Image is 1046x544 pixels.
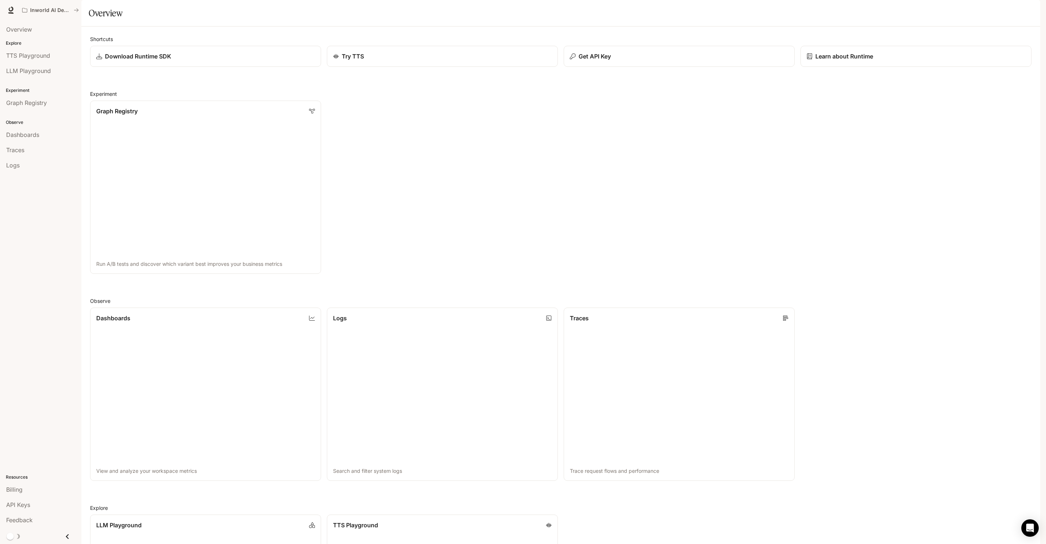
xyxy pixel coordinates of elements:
[333,314,347,322] p: Logs
[333,467,552,475] p: Search and filter system logs
[89,6,122,20] h1: Overview
[90,35,1031,43] h2: Shortcuts
[579,52,611,61] p: Get API Key
[1021,519,1039,537] div: Open Intercom Messenger
[105,52,171,61] p: Download Runtime SDK
[564,308,795,481] a: TracesTrace request flows and performance
[564,46,795,67] button: Get API Key
[90,297,1031,305] h2: Observe
[30,7,71,13] p: Inworld AI Demos
[90,101,321,274] a: Graph RegistryRun A/B tests and discover which variant best improves your business metrics
[96,467,315,475] p: View and analyze your workspace metrics
[333,521,378,529] p: TTS Playground
[90,90,1031,98] h2: Experiment
[570,467,788,475] p: Trace request flows and performance
[815,52,873,61] p: Learn about Runtime
[90,308,321,481] a: DashboardsView and analyze your workspace metrics
[96,521,142,529] p: LLM Playground
[96,107,138,115] p: Graph Registry
[570,314,589,322] p: Traces
[90,504,1031,512] h2: Explore
[96,314,130,322] p: Dashboards
[327,308,558,481] a: LogsSearch and filter system logs
[90,46,321,67] a: Download Runtime SDK
[327,46,558,67] a: Try TTS
[342,52,364,61] p: Try TTS
[96,260,315,268] p: Run A/B tests and discover which variant best improves your business metrics
[19,3,82,17] button: All workspaces
[800,46,1031,67] a: Learn about Runtime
